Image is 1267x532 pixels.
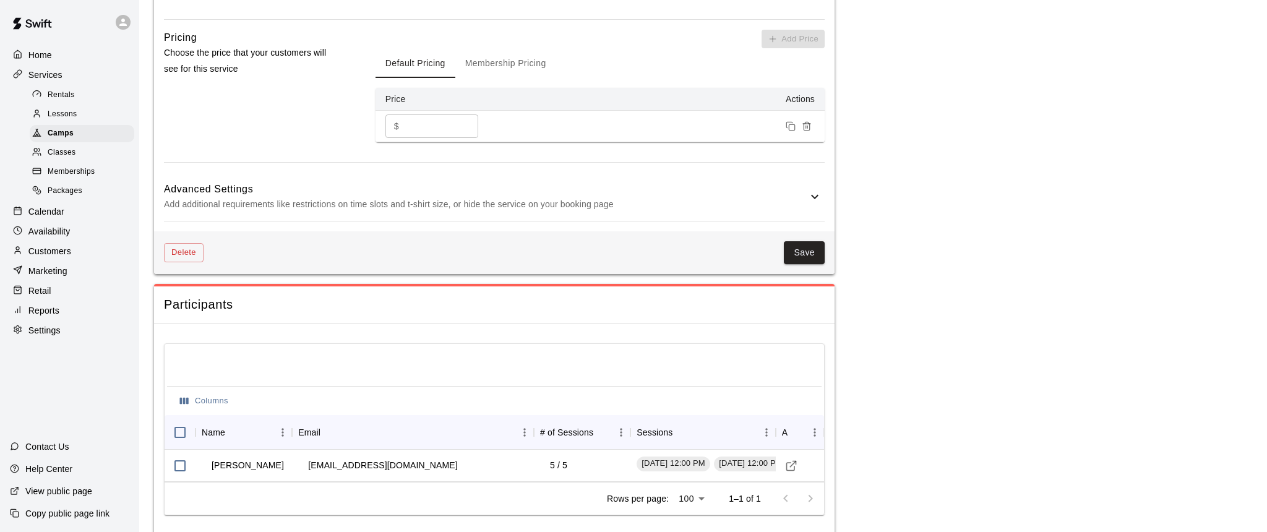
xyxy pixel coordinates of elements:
[30,85,139,105] a: Rentals
[28,225,71,238] p: Availability
[612,423,630,442] button: Menu
[48,166,95,178] span: Memberships
[637,415,672,450] div: Sessions
[25,440,69,453] p: Contact Us
[195,415,292,450] div: Name
[674,490,709,508] div: 100
[540,415,593,450] div: # of Sessions
[757,423,776,442] button: Menu
[225,424,243,441] button: Sort
[273,423,292,442] button: Menu
[10,202,129,221] a: Calendar
[48,89,75,101] span: Rentals
[784,241,825,264] button: Save
[30,125,134,142] div: Camps
[28,49,52,61] p: Home
[499,88,825,111] th: Actions
[540,449,577,482] td: 5 / 5
[202,415,225,450] div: Name
[48,147,75,159] span: Classes
[714,458,787,470] span: [DATE] 12:00 PM
[164,30,197,46] h6: Pricing
[292,415,534,450] div: Email
[783,118,799,134] button: Duplicate price
[805,423,824,442] button: Menu
[30,144,139,163] a: Classes
[28,265,67,277] p: Marketing
[164,296,825,313] span: Participants
[799,118,815,134] button: Remove price
[28,324,61,337] p: Settings
[30,144,134,161] div: Classes
[30,182,139,201] a: Packages
[515,423,534,442] button: Menu
[30,87,134,104] div: Rentals
[164,243,204,262] button: Delete
[10,321,129,340] a: Settings
[10,262,129,280] a: Marketing
[28,69,62,81] p: Services
[164,197,807,212] p: Add additional requirements like restrictions on time slots and t-shirt size, or hide the service...
[637,458,710,470] span: [DATE] 12:00 PM
[607,492,669,505] p: Rows per page:
[672,424,690,441] button: Sort
[534,415,630,450] div: # of Sessions
[320,424,338,441] button: Sort
[298,415,320,450] div: Email
[630,415,775,450] div: Sessions
[455,48,556,78] button: Membership Pricing
[10,46,129,64] a: Home
[25,485,92,497] p: View public page
[30,124,139,144] a: Camps
[30,163,134,181] div: Memberships
[376,88,499,111] th: Price
[10,242,129,260] a: Customers
[729,492,761,505] p: 1–1 of 1
[782,457,801,475] a: Visit customer profile
[164,181,807,197] h6: Advanced Settings
[25,463,72,475] p: Help Center
[10,66,129,84] a: Services
[164,45,336,76] p: Choose the price that your customers will see for this service
[48,127,74,140] span: Camps
[394,120,399,133] p: $
[28,205,64,218] p: Calendar
[782,415,788,450] div: Actions
[30,163,139,182] a: Memberships
[376,48,455,78] button: Default Pricing
[10,222,129,241] a: Availability
[593,424,611,441] button: Sort
[10,281,129,300] a: Retail
[30,182,134,200] div: Packages
[25,507,110,520] p: Copy public page link
[48,108,77,121] span: Lessons
[28,245,71,257] p: Customers
[28,304,59,317] p: Reports
[177,392,231,411] button: Select columns
[48,185,82,197] span: Packages
[164,173,825,221] div: Advanced SettingsAdd additional requirements like restrictions on time slots and t-shirt size, or...
[298,449,467,482] td: [EMAIL_ADDRESS][DOMAIN_NAME]
[202,449,294,482] td: [PERSON_NAME]
[28,285,51,297] p: Retail
[776,415,824,450] div: Actions
[30,105,139,124] a: Lessons
[10,301,129,320] a: Reports
[788,424,805,441] button: Sort
[30,106,134,123] div: Lessons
